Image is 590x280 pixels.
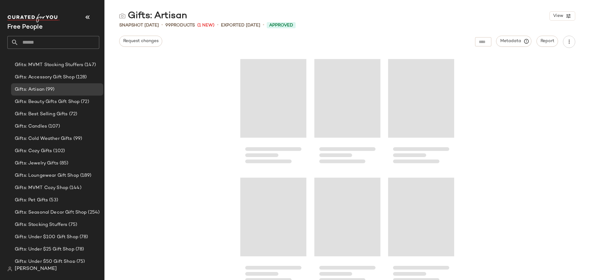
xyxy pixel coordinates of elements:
[553,14,563,18] span: View
[537,36,558,47] button: Report
[15,98,80,105] span: Gifts: Beauty Gifts Gift Shop
[549,11,575,21] button: View
[7,24,43,30] span: Current Company Name
[15,265,57,273] span: [PERSON_NAME]
[15,61,83,69] span: Gfits: MVMT Stocking Stuffers
[45,86,55,93] span: (99)
[15,221,67,228] span: Gifts: Stocking Stuffers
[15,184,68,191] span: Gifts: MVMT Cozy Shop
[119,22,159,29] span: Snapshot [DATE]
[15,111,68,118] span: Gifts: Best Selling Gifts
[165,23,171,28] span: 99
[161,22,163,29] span: •
[314,57,380,170] div: Loading...
[75,258,85,265] span: (75)
[80,98,89,105] span: (72)
[240,57,306,170] div: Loading...
[15,148,52,155] span: Gifts: Cozy Gifts
[15,86,45,93] span: Gifts: Artisan
[221,22,260,29] p: Exported [DATE]
[87,209,100,216] span: (254)
[119,36,162,47] button: Request changes
[123,39,159,44] span: Request changes
[72,135,82,142] span: (99)
[263,22,264,29] span: •
[15,123,47,130] span: Gifts: Candles
[67,221,77,228] span: (75)
[500,38,528,44] span: Metadata
[269,22,293,29] span: Approved
[52,148,65,155] span: (102)
[78,234,88,241] span: (78)
[15,74,75,81] span: Gifts: Accessory Gift Shop
[48,197,58,204] span: (53)
[79,172,92,179] span: (189)
[15,258,75,265] span: Gifts: Under $50 Gift Shop
[15,246,74,253] span: Gifts: Under $25 Gift Shop
[83,61,96,69] span: (147)
[119,13,125,19] img: svg%3e
[119,10,187,22] div: Gifts: Artisan
[15,172,79,179] span: Gifts: Loungewear Gift Shop
[68,111,77,118] span: (72)
[15,135,72,142] span: Gifts: Cold Weather Gifts
[165,22,195,29] div: Products
[217,22,218,29] span: •
[7,14,60,22] img: cfy_white_logo.C9jOOHJF.svg
[15,209,87,216] span: Gifts: Seasonal Decor Gift Shop
[197,22,214,29] span: (1 New)
[74,246,84,253] span: (78)
[58,160,69,167] span: (85)
[15,234,78,241] span: Gifts: Under $100 Gift Shop
[15,197,48,204] span: Gifts: Pet Gifts
[68,184,81,191] span: (144)
[540,39,554,44] span: Report
[75,74,87,81] span: (128)
[496,36,532,47] button: Metadata
[15,160,58,167] span: Gifts: Jewelry Gifts
[388,57,454,170] div: Loading...
[7,266,12,271] img: svg%3e
[47,123,60,130] span: (107)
